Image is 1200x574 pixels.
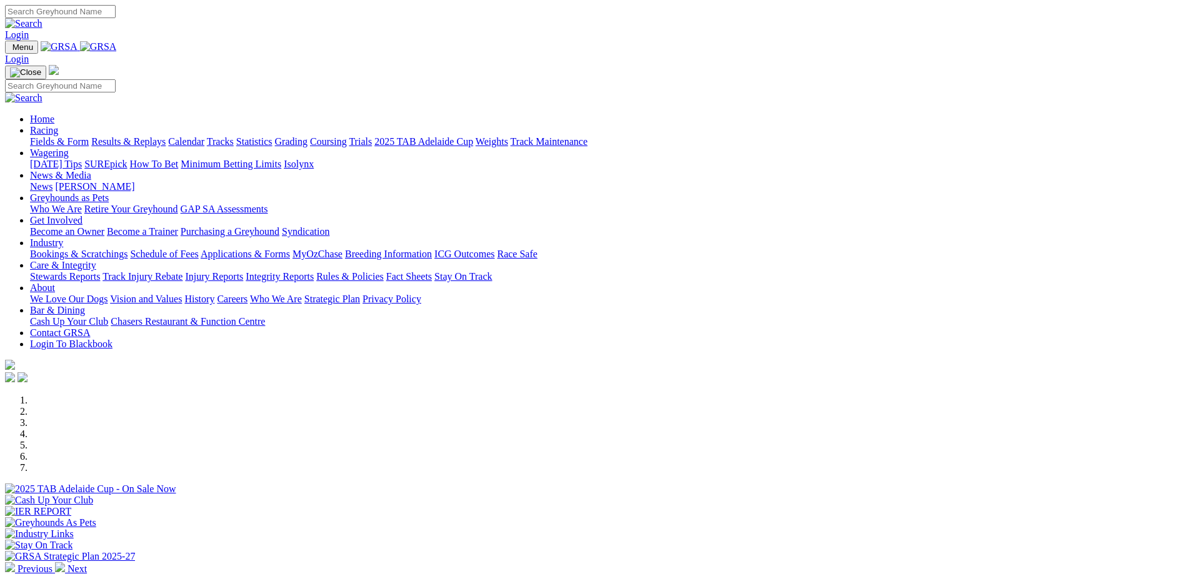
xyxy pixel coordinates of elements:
a: SUREpick [84,159,127,169]
a: Wagering [30,147,69,158]
img: facebook.svg [5,372,15,382]
img: Industry Links [5,528,74,540]
a: Vision and Values [110,294,182,304]
div: News & Media [30,181,1195,192]
span: Menu [12,42,33,52]
div: Greyhounds as Pets [30,204,1195,215]
img: 2025 TAB Adelaide Cup - On Sale Now [5,483,176,495]
a: Race Safe [497,249,537,259]
a: ICG Outcomes [434,249,494,259]
a: Grading [275,136,307,147]
a: Previous [5,563,55,574]
a: GAP SA Assessments [181,204,268,214]
img: logo-grsa-white.png [49,65,59,75]
img: GRSA Strategic Plan 2025-27 [5,551,135,562]
a: Greyhounds as Pets [30,192,109,203]
a: Industry [30,237,63,248]
a: How To Bet [130,159,179,169]
a: Who We Are [30,204,82,214]
a: Tracks [207,136,234,147]
a: Home [30,114,54,124]
input: Search [5,5,116,18]
img: Search [5,18,42,29]
img: IER REPORT [5,506,71,517]
a: History [184,294,214,304]
a: News [30,181,52,192]
a: Who We Are [250,294,302,304]
img: chevron-left-pager-white.svg [5,562,15,572]
div: About [30,294,1195,305]
a: Stewards Reports [30,271,100,282]
span: Previous [17,563,52,574]
a: Injury Reports [185,271,243,282]
a: Privacy Policy [362,294,421,304]
a: About [30,282,55,293]
a: Racing [30,125,58,136]
a: Get Involved [30,215,82,225]
a: Bar & Dining [30,305,85,315]
img: twitter.svg [17,372,27,382]
a: Breeding Information [345,249,432,259]
a: Applications & Forms [201,249,290,259]
img: GRSA [41,41,77,52]
a: Cash Up Your Club [30,316,108,327]
img: Close [10,67,41,77]
a: Care & Integrity [30,260,96,270]
img: logo-grsa-white.png [5,360,15,370]
a: Bookings & Scratchings [30,249,127,259]
a: Statistics [236,136,272,147]
a: Chasers Restaurant & Function Centre [111,316,265,327]
a: Track Maintenance [511,136,587,147]
div: Bar & Dining [30,316,1195,327]
a: News & Media [30,170,91,181]
div: Care & Integrity [30,271,1195,282]
a: Track Injury Rebate [102,271,182,282]
a: Stay On Track [434,271,492,282]
a: Contact GRSA [30,327,90,338]
div: Industry [30,249,1195,260]
img: Search [5,92,42,104]
a: Rules & Policies [316,271,384,282]
a: Strategic Plan [304,294,360,304]
a: [PERSON_NAME] [55,181,134,192]
a: [DATE] Tips [30,159,82,169]
a: Retire Your Greyhound [84,204,178,214]
span: Next [67,563,87,574]
img: chevron-right-pager-white.svg [55,562,65,572]
a: 2025 TAB Adelaide Cup [374,136,473,147]
img: GRSA [80,41,117,52]
a: Fields & Form [30,136,89,147]
a: Login [5,54,29,64]
img: Stay On Track [5,540,72,551]
a: Weights [476,136,508,147]
button: Toggle navigation [5,41,38,54]
a: Coursing [310,136,347,147]
input: Search [5,79,116,92]
a: Login To Blackbook [30,339,112,349]
div: Wagering [30,159,1195,170]
a: MyOzChase [292,249,342,259]
a: Results & Replays [91,136,166,147]
img: Cash Up Your Club [5,495,93,506]
a: Careers [217,294,247,304]
button: Toggle navigation [5,66,46,79]
img: Greyhounds As Pets [5,517,96,528]
a: Login [5,29,29,40]
a: Calendar [168,136,204,147]
a: Minimum Betting Limits [181,159,281,169]
a: Become a Trainer [107,226,178,237]
a: Schedule of Fees [130,249,198,259]
div: Racing [30,136,1195,147]
a: Purchasing a Greyhound [181,226,279,237]
div: Get Involved [30,226,1195,237]
a: Fact Sheets [386,271,432,282]
a: Next [55,563,87,574]
a: We Love Our Dogs [30,294,107,304]
a: Trials [349,136,372,147]
a: Syndication [282,226,329,237]
a: Become an Owner [30,226,104,237]
a: Isolynx [284,159,314,169]
a: Integrity Reports [246,271,314,282]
